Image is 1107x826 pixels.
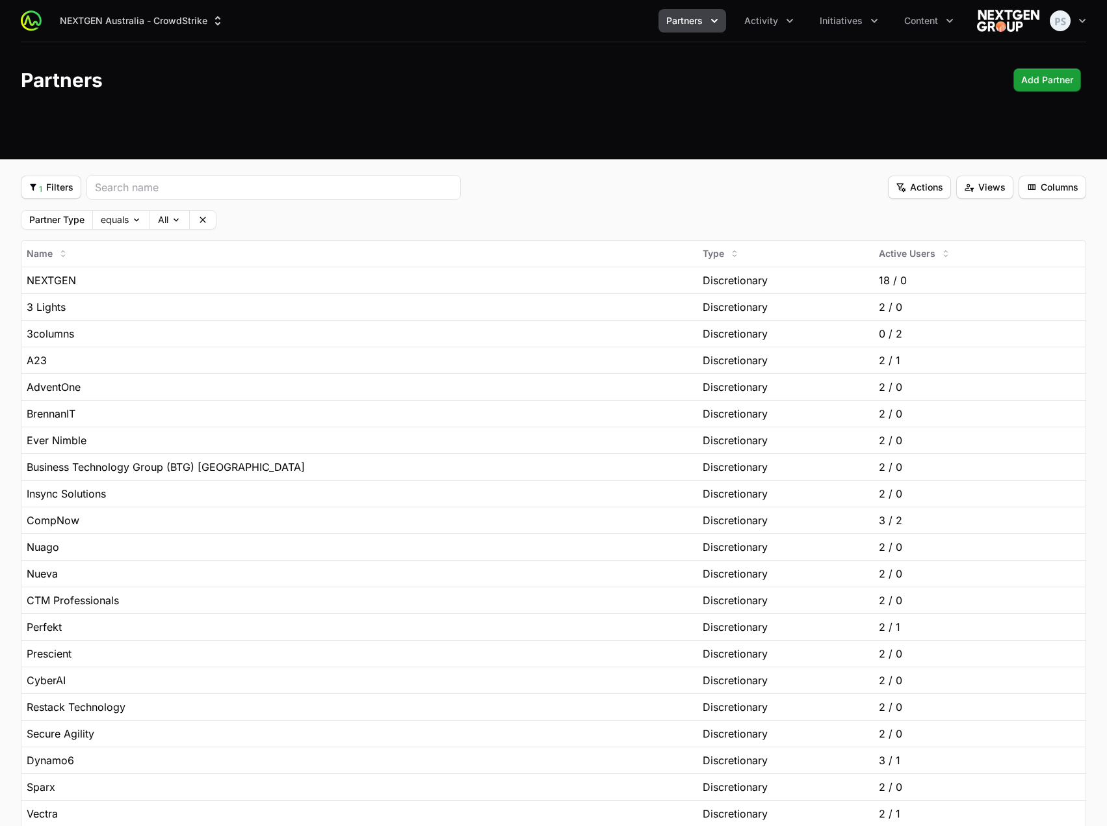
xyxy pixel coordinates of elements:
[703,726,768,741] span: Discretionary
[956,176,1013,199] button: Views
[19,243,76,264] button: Name
[1026,180,1078,195] span: Columns
[904,14,938,27] span: Content
[27,486,106,501] span: Insync Solutions
[703,779,768,795] span: Discretionary
[871,243,959,264] button: Active Users
[27,326,74,341] span: 3columns
[27,379,81,395] span: AdventOne
[27,273,76,288] span: NEXTGEN
[879,433,902,448] span: 2 / 0
[812,9,886,33] div: Initiatives menu
[52,9,232,33] div: Supplier switch menu
[703,273,768,288] span: Discretionary
[879,486,902,501] span: 2 / 0
[27,433,86,448] span: Ever Nimble
[703,379,768,395] span: Discretionary
[879,406,902,421] span: 2 / 0
[695,243,748,264] button: Type
[964,180,1006,195] span: Views
[27,593,119,608] span: CTM Professionals
[27,406,75,421] span: BrennanIT
[658,9,726,33] div: Partners menu
[27,753,74,768] span: Dynamo6
[879,539,902,555] span: 2 / 0
[703,433,768,448] span: Discretionary
[879,593,902,608] span: 2 / 0
[27,699,125,715] span: Restack Technology
[658,9,726,33] button: Partners
[812,9,886,33] button: Initiatives
[703,593,768,608] span: Discretionary
[703,459,768,475] span: Discretionary
[703,299,768,315] span: Discretionary
[879,699,902,715] span: 2 / 0
[1050,10,1071,31] img: Peter Spillane
[703,806,768,821] span: Discretionary
[52,9,232,33] button: NEXTGEN Australia - CrowdStrike
[896,9,961,33] div: Content menu
[879,513,902,528] span: 3 / 2
[27,353,47,368] span: A23
[879,673,902,688] span: 2 / 0
[879,566,902,581] span: 2 / 0
[666,14,703,27] span: Partners
[1021,72,1073,88] span: Add Partner
[879,326,902,341] span: 0 / 2
[21,68,103,92] h1: Partners
[27,806,58,821] span: Vectra
[95,180,452,195] input: Search name
[703,247,724,260] span: Type
[879,726,902,741] span: 2 / 0
[27,566,58,581] span: Nueva
[736,9,801,33] div: Activity menu
[39,185,42,193] sub: 1
[703,539,768,555] span: Discretionary
[879,753,900,768] span: 3 / 1
[703,753,768,768] span: Discretionary
[896,9,961,33] button: Content
[879,247,935,260] span: Active Users
[1013,68,1081,92] button: Add Partner
[703,673,768,688] span: Discretionary
[27,299,66,315] span: 3 Lights
[27,619,62,635] span: Perfekt
[820,14,863,27] span: Initiatives
[42,9,961,33] div: Main navigation
[888,176,951,199] button: Filter options
[879,353,900,368] span: 2 / 1
[879,806,900,821] span: 2 / 1
[703,353,768,368] span: Discretionary
[703,486,768,501] span: Discretionary
[1013,68,1081,92] div: Primary actions
[27,779,55,795] span: Sparx
[703,699,768,715] span: Discretionary
[1019,176,1086,199] button: Columns
[27,513,79,528] span: CompNow
[879,379,902,395] span: 2 / 0
[879,646,902,661] span: 2 / 0
[896,180,943,195] span: Actions
[21,176,81,199] button: Filter options
[29,180,73,195] span: Filters
[27,247,53,260] span: Name
[879,299,902,315] span: 2 / 0
[29,215,85,224] label: Partner Type
[879,273,907,288] span: 18 / 0
[879,459,902,475] span: 2 / 0
[879,779,902,795] span: 2 / 0
[703,513,768,528] span: Discretionary
[27,539,59,555] span: Nuago
[744,14,778,27] span: Activity
[879,619,900,635] span: 2 / 1
[736,9,801,33] button: Activity
[27,646,72,661] span: Prescient
[27,673,66,688] span: CyberAI
[703,406,768,421] span: Discretionary
[703,566,768,581] span: Discretionary
[703,326,768,341] span: Discretionary
[21,10,42,31] img: ActivitySource
[27,459,305,475] span: Business Technology Group (BTG) [GEOGRAPHIC_DATA]
[27,726,94,741] span: Secure Agility
[703,619,768,635] span: Discretionary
